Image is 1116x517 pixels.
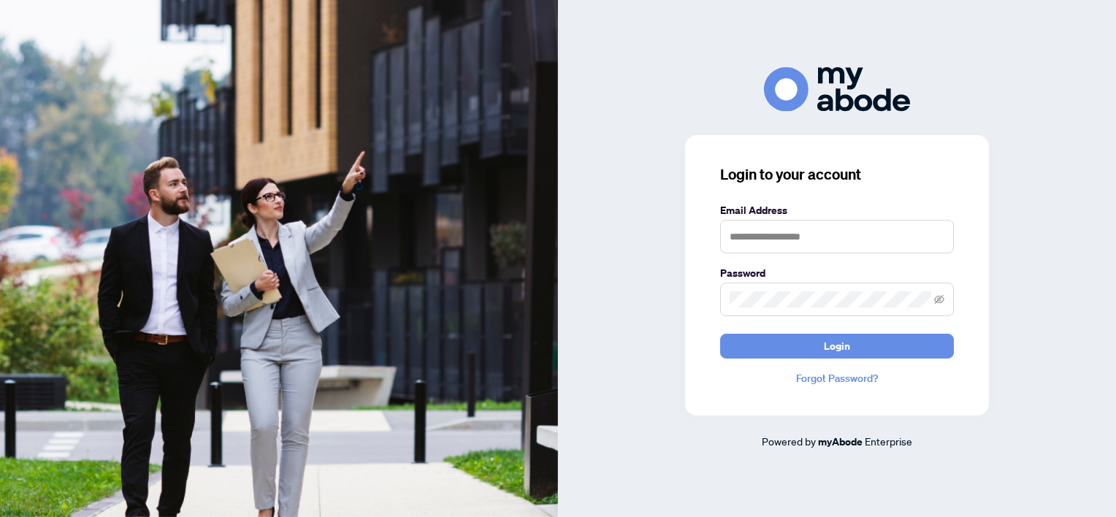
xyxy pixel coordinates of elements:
[762,434,816,448] span: Powered by
[934,294,944,305] span: eye-invisible
[720,334,954,359] button: Login
[865,434,912,448] span: Enterprise
[720,202,954,218] label: Email Address
[824,334,850,358] span: Login
[764,67,910,112] img: ma-logo
[720,265,954,281] label: Password
[720,164,954,185] h3: Login to your account
[818,434,863,450] a: myAbode
[720,370,954,386] a: Forgot Password?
